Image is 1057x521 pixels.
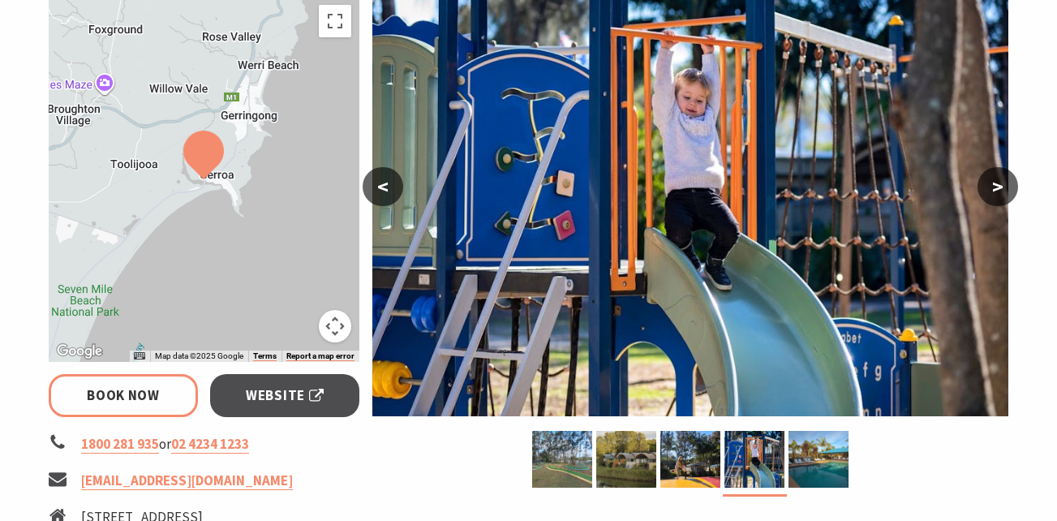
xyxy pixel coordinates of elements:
img: Mini Golf [532,431,592,488]
a: 1800 281 935 [81,435,159,454]
button: Map camera controls [319,310,351,342]
a: Report a map error [286,351,354,361]
a: Website [210,374,360,417]
img: Discovery Holiday Parks Gerroa [596,431,656,488]
span: Map data ©2025 Google [155,351,243,360]
span: Website [246,385,324,407]
img: Bouncy Pillow [660,431,720,488]
button: Toggle fullscreen view [319,5,351,37]
a: 02 4234 1233 [171,435,249,454]
img: Discovery Holiday Parks Gerroa [788,431,849,488]
button: < [363,167,403,206]
a: Open this area in Google Maps (opens a new window) [53,341,106,362]
a: [EMAIL_ADDRESS][DOMAIN_NAME] [81,471,293,490]
img: Google [53,341,106,362]
img: Playground [724,431,784,488]
a: Book Now [49,374,199,417]
button: Keyboard shortcuts [134,351,145,362]
button: > [978,167,1018,206]
li: or [49,433,360,455]
a: Terms [253,351,277,361]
